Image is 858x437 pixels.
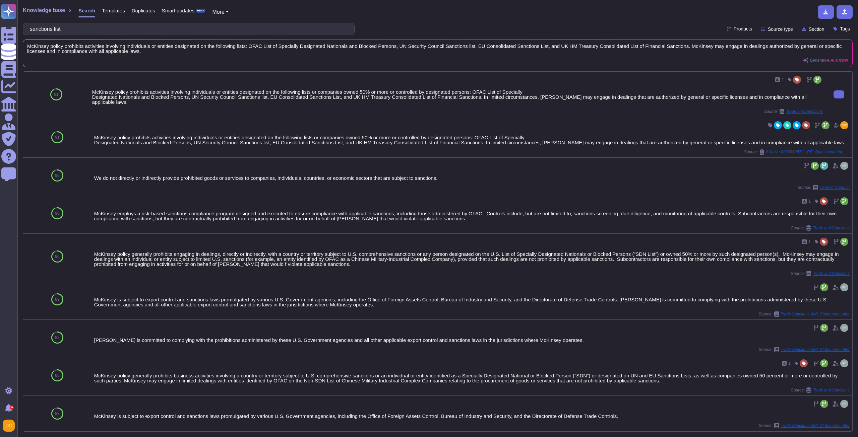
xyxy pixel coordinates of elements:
div: McKinsey policy prohibits activities involving individuals or entities designated on the followin... [92,89,823,104]
span: 1 [788,361,791,365]
span: 88 [55,373,59,377]
span: 88 [55,412,59,416]
span: Source: [791,387,850,393]
span: Products [734,26,752,31]
span: Section [809,27,824,31]
span: Trade and Sanctions [813,388,850,392]
div: McKinsey is subject to export control and sanctions laws promulgated by various U.S. Government a... [94,297,850,307]
span: Trade and Sanctions [813,226,850,230]
img: user [3,420,15,432]
span: 89 [55,297,59,301]
span: Source: [759,423,850,428]
div: We do not directly or indirectly provide prohibited goods or services to companies, individuals, ... [94,175,850,180]
span: Trade Sanctions AML Statement Letter [781,348,850,352]
span: 1 [808,199,811,203]
span: Duplicates [132,8,155,13]
span: Source: [744,149,850,155]
img: user [840,400,848,408]
span: 1 [782,78,784,82]
span: Trade Sanctions AML Statement Letter [781,424,850,428]
div: BETA [196,9,205,13]
div: 9+ [10,406,14,410]
span: 91 [55,135,59,139]
button: user [1,418,19,433]
span: Templates [102,8,125,13]
span: More [212,9,224,15]
span: Source: [791,225,850,231]
span: 89 [55,336,59,340]
input: Search a question or template... [26,23,348,35]
span: 91 [54,92,58,96]
div: McKinsey policy generally prohibits business activities involving a country or territory subject ... [94,373,850,383]
div: McKinsey policy generally prohibits engaging in dealings, directly or indirectly, with a country ... [94,251,850,267]
span: Search [78,8,95,13]
span: Trade and Sanctions [813,272,850,276]
span: Source: [759,311,850,317]
img: user [840,283,848,291]
span: Trade and Sanctions [786,110,823,114]
span: Tags [840,26,850,31]
img: user [840,162,848,170]
img: user [840,359,848,367]
span: Allianz / 0000019873 - RE: Questionari due diligence - [PERSON_NAME] requirement [766,150,850,154]
span: Source: [764,109,823,114]
span: Source: [759,347,850,352]
img: user [840,324,848,332]
span: 90 [55,211,59,215]
span: Source type [768,27,793,31]
span: 1 [808,240,811,244]
span: Source: [791,271,850,276]
div: [PERSON_NAME] is committed to complying with the prohibitions administered by these U.S. Governme... [94,338,850,343]
img: user [840,121,848,129]
span: Source: [798,185,850,190]
span: 90 [55,254,59,259]
span: Smart updates [162,8,195,13]
div: McKinsey employs a risk-based sanctions compliance program designed and executed to ensure compli... [94,211,850,221]
span: Generative AI answer [810,58,848,62]
span: Trade Sanctions AML Statement Letter [781,312,850,316]
span: 90 [55,173,59,177]
span: McKinsey policy prohibits activities involving individuals or entities designated on the followin... [27,44,848,54]
span: Knowledge base [23,8,65,13]
span: Code of Conduct [819,186,850,190]
div: McKinsey policy prohibits activities involving individuals or entities designated on the followin... [94,135,850,145]
button: More [212,8,229,16]
div: McKinsey is subject to export control and sanctions laws promulgated by various U.S. Government a... [94,414,850,419]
